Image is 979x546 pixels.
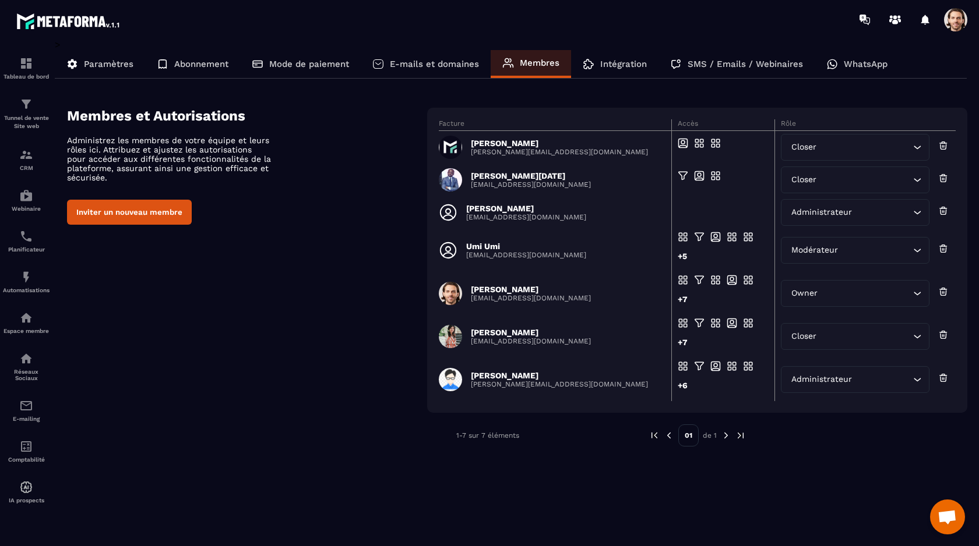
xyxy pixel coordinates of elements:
img: formation [19,56,33,70]
p: [PERSON_NAME] [471,285,591,294]
img: automations [19,480,33,494]
p: Tableau de bord [3,73,50,80]
p: [PERSON_NAME][EMAIL_ADDRESS][DOMAIN_NAME] [471,380,648,388]
p: CRM [3,165,50,171]
a: formationformationTableau de bord [3,48,50,88]
input: Search for option [854,373,910,386]
div: > [55,39,967,464]
input: Search for option [820,287,910,300]
input: Search for option [819,330,910,343]
th: Accès [671,119,774,131]
h4: Membres et Autorisations [67,108,427,124]
p: WhatsApp [844,59,888,69]
div: +5 [678,250,688,269]
p: Mode de paiement [269,59,349,69]
p: [EMAIL_ADDRESS][DOMAIN_NAME] [466,213,586,221]
p: Automatisations [3,287,50,293]
p: Membres [520,58,559,68]
span: Administrateur [788,373,854,386]
img: social-network [19,352,33,366]
input: Search for option [854,206,910,219]
p: [EMAIL_ADDRESS][DOMAIN_NAME] [471,180,591,189]
input: Search for option [819,173,910,186]
a: automationsautomationsAutomatisations [3,261,50,302]
p: 1-7 sur 7 éléments [456,431,519,439]
span: Owner [788,287,820,300]
p: Intégration [600,59,647,69]
a: accountantaccountantComptabilité [3,431,50,471]
div: Search for option [781,323,929,350]
p: Espace membre [3,328,50,334]
img: logo [16,10,121,31]
img: next [735,430,746,441]
input: Search for option [840,244,910,257]
span: Modérateur [788,244,840,257]
span: Closer [788,141,819,154]
img: formation [19,97,33,111]
span: Closer [788,173,819,186]
p: [PERSON_NAME][EMAIL_ADDRESS][DOMAIN_NAME] [471,148,648,156]
button: Inviter un nouveau membre [67,200,192,225]
img: prev [649,430,660,441]
a: schedulerschedulerPlanificateur [3,221,50,261]
img: automations [19,189,33,203]
th: Rôle [775,119,956,131]
p: Planificateur [3,246,50,253]
div: Search for option [781,199,929,226]
p: Webinaire [3,205,50,212]
p: [EMAIL_ADDRESS][DOMAIN_NAME] [471,294,591,302]
div: +6 [678,380,688,398]
div: +7 [678,336,688,355]
p: Réseaux Sociaux [3,368,50,381]
p: Administrez les membres de votre équipe et leurs rôles ici. Attribuez et ajustez les autorisation... [67,136,271,182]
p: [PERSON_NAME] [471,371,648,380]
p: [EMAIL_ADDRESS][DOMAIN_NAME] [471,337,591,345]
p: Tunnel de vente Site web [3,114,50,130]
a: automationsautomationsWebinaire [3,180,50,221]
p: de 1 [703,431,717,440]
div: Search for option [781,237,929,264]
p: Abonnement [174,59,228,69]
div: Search for option [781,366,929,393]
img: scheduler [19,229,33,243]
p: Paramètres [84,59,133,69]
div: Search for option [781,280,929,307]
th: Facture [439,119,671,131]
p: [PERSON_NAME] [471,328,591,337]
p: 01 [678,424,699,446]
a: social-networksocial-networkRéseaux Sociaux [3,343,50,390]
p: SMS / Emails / Webinaires [688,59,803,69]
a: formationformationTunnel de vente Site web [3,88,50,139]
p: [PERSON_NAME] [471,139,648,148]
p: [EMAIL_ADDRESS][DOMAIN_NAME] [466,251,586,259]
img: email [19,399,33,413]
img: automations [19,270,33,284]
a: formationformationCRM [3,139,50,180]
div: +7 [678,293,688,312]
p: [PERSON_NAME] [466,204,586,213]
p: E-mails et domaines [390,59,479,69]
p: Comptabilité [3,456,50,463]
img: accountant [19,439,33,453]
div: Search for option [781,166,929,193]
input: Search for option [819,141,910,154]
img: next [721,430,731,441]
img: prev [664,430,674,441]
a: automationsautomationsEspace membre [3,302,50,343]
div: Mở cuộc trò chuyện [930,499,965,534]
p: E-mailing [3,416,50,422]
p: Umi Umi [466,242,586,251]
a: emailemailE-mailing [3,390,50,431]
p: IA prospects [3,497,50,504]
span: Closer [788,330,819,343]
div: Search for option [781,134,929,161]
span: Administrateur [788,206,854,219]
p: [PERSON_NAME][DATE] [471,171,591,180]
img: automations [19,311,33,325]
img: formation [19,148,33,162]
